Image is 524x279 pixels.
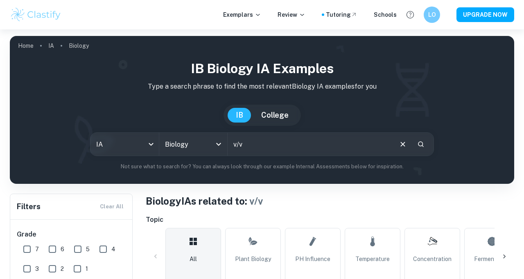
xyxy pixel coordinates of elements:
[326,10,357,19] a: Tutoring
[90,133,159,156] div: IA
[61,245,64,254] span: 6
[403,8,417,22] button: Help and Feedback
[395,136,411,152] button: Clear
[61,264,64,273] span: 2
[69,41,89,50] p: Biology
[414,137,428,151] button: Search
[16,82,508,92] p: Type a search phrase to find the most relevant Biology IA examples for you
[355,254,390,263] span: Temperature
[16,59,508,78] h1: IB Biology IA examples
[228,108,251,123] button: IB
[190,254,197,263] span: All
[223,10,261,19] p: Exemplars
[86,264,88,273] span: 1
[456,7,514,22] button: UPGRADE NOW
[16,163,508,171] p: Not sure what to search for? You can always look through our example Internal Assessments below f...
[374,10,397,19] a: Schools
[17,230,126,239] h6: Grade
[18,40,34,51] a: Home
[228,133,392,156] input: E.g. photosynthesis, coffee and protein, HDI and diabetes...
[10,7,62,23] img: Clastify logo
[249,195,263,207] span: v/v
[474,254,510,263] span: Fermentation
[278,10,305,19] p: Review
[424,7,440,23] button: LO
[35,264,39,273] span: 3
[253,108,297,123] button: College
[10,36,514,184] img: profile cover
[295,254,330,263] span: pH Influence
[146,215,514,225] h6: Topic
[86,245,90,254] span: 5
[35,245,39,254] span: 7
[111,245,115,254] span: 4
[48,40,54,51] a: IA
[413,254,452,263] span: Concentration
[235,254,271,263] span: Plant Biology
[17,201,41,212] h6: Filters
[213,138,224,150] button: Open
[427,10,437,19] h6: LO
[146,194,514,208] h1: Biology IAs related to:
